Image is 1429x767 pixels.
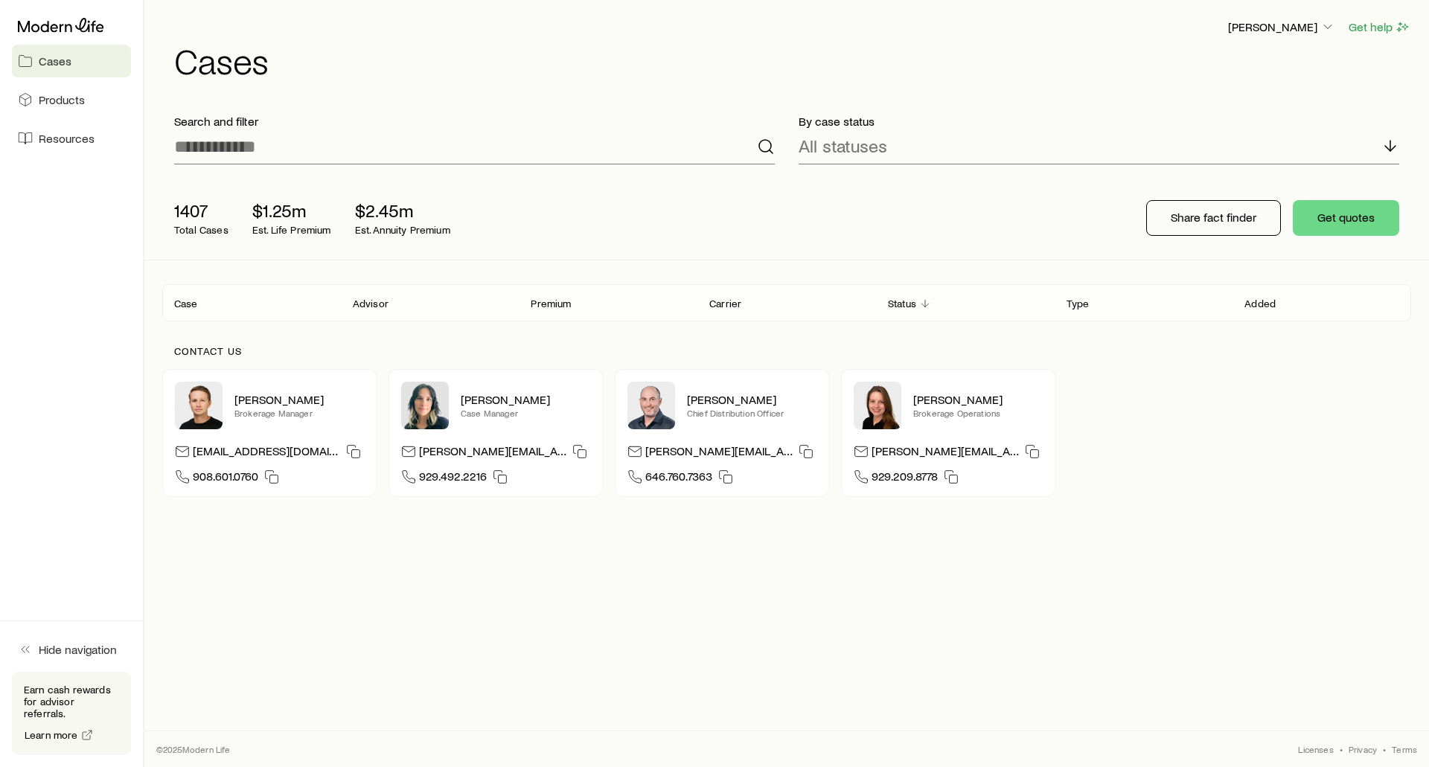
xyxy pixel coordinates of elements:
[175,382,223,429] img: Rich Loeffler
[888,298,916,309] p: Status
[687,392,816,407] p: [PERSON_NAME]
[419,443,566,463] p: [PERSON_NAME][EMAIL_ADDRESS][DOMAIN_NAME]
[355,224,450,236] p: Est. Annuity Premium
[401,382,449,429] img: Lisette Vega
[1349,743,1377,755] a: Privacy
[1146,200,1281,236] button: Share fact finder
[645,469,712,489] span: 646.760.7363
[174,200,228,221] p: 1407
[419,469,487,489] span: 929.492.2216
[461,407,590,419] p: Case Manager
[687,407,816,419] p: Chief Distribution Officer
[799,135,887,156] p: All statuses
[461,392,590,407] p: [PERSON_NAME]
[174,345,1399,357] p: Contact us
[162,284,1411,321] div: Client cases
[872,469,938,489] span: 929.209.8778
[1392,743,1417,755] a: Terms
[531,298,571,309] p: Premium
[627,382,675,429] img: Dan Pierson
[234,392,364,407] p: [PERSON_NAME]
[156,743,231,755] p: © 2025 Modern Life
[1340,743,1343,755] span: •
[193,443,340,463] p: [EMAIL_ADDRESS][DOMAIN_NAME]
[24,684,119,719] p: Earn cash rewards for advisor referrals.
[12,45,131,77] a: Cases
[193,469,258,489] span: 908.601.0760
[1228,19,1335,34] p: [PERSON_NAME]
[913,392,1043,407] p: [PERSON_NAME]
[174,224,228,236] p: Total Cases
[174,298,198,309] p: Case
[1348,19,1411,36] button: Get help
[1067,298,1090,309] p: Type
[1383,743,1386,755] span: •
[1244,298,1276,309] p: Added
[234,407,364,419] p: Brokerage Manager
[1227,19,1336,36] button: [PERSON_NAME]
[12,122,131,155] a: Resources
[174,114,775,129] p: Search and filter
[645,443,793,463] p: [PERSON_NAME][EMAIL_ADDRESS][DOMAIN_NAME]
[12,672,131,755] div: Earn cash rewards for advisor referrals.Learn more
[39,131,95,146] span: Resources
[39,92,85,107] span: Products
[12,83,131,116] a: Products
[913,407,1043,419] p: Brokerage Operations
[799,114,1399,129] p: By case status
[1298,743,1333,755] a: Licenses
[355,200,450,221] p: $2.45m
[252,224,331,236] p: Est. Life Premium
[1293,200,1399,236] button: Get quotes
[12,633,131,666] button: Hide navigation
[39,54,71,68] span: Cases
[353,298,389,309] p: Advisor
[39,642,117,657] span: Hide navigation
[174,42,1411,78] h1: Cases
[872,443,1019,463] p: [PERSON_NAME][EMAIL_ADDRESS][DOMAIN_NAME]
[854,382,901,429] img: Ellen Wall
[25,730,78,740] span: Learn more
[709,298,741,309] p: Carrier
[1171,210,1256,225] p: Share fact finder
[252,200,331,221] p: $1.25m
